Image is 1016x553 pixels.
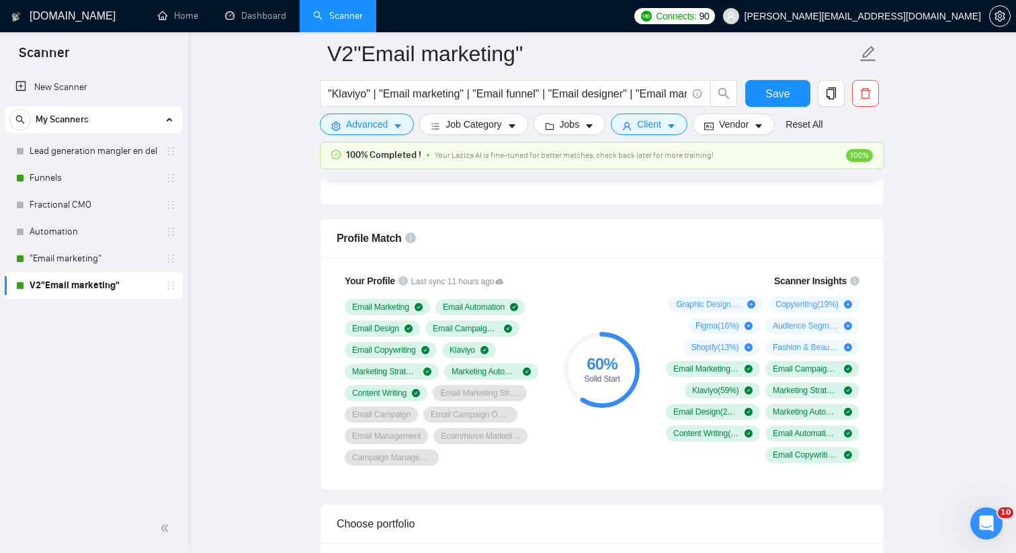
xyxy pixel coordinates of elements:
[852,80,879,107] button: delete
[443,302,505,312] span: Email Automation
[773,450,839,460] span: Email Copywriting ( 9 %)
[773,385,839,396] span: Marketing Strategy ( 31 %)
[320,114,414,135] button: settingAdvancedcaret-down
[352,452,431,463] span: Campaign Management
[523,368,531,376] span: check-circle
[327,37,857,71] input: Scanner name...
[346,148,421,163] span: 100% Completed !
[225,10,286,22] a: dashboardDashboard
[773,407,839,417] span: Marketing Automation ( 25 %)
[452,366,517,377] span: Marketing Automation
[441,431,520,441] span: Ecommerce Marketing
[710,80,737,107] button: search
[345,275,395,286] span: Your Profile
[773,342,839,353] span: Fashion & Beauty ( 9 %)
[673,407,739,417] span: Email Design ( 28 %)
[676,299,742,310] span: Graphic Design ( 44 %)
[165,280,176,291] span: holder
[431,121,440,131] span: bars
[673,428,739,439] span: Content Writing ( 13 %)
[844,343,852,351] span: plus-circle
[435,151,714,160] span: Your Laziza AI is fine-tuned for better matches, check back later for more training!
[160,521,173,535] span: double-left
[622,121,632,131] span: user
[745,343,753,351] span: plus-circle
[691,342,739,353] span: Shopify ( 13 %)
[989,11,1011,22] a: setting
[545,121,554,131] span: folder
[853,87,878,99] span: delete
[970,507,1003,540] iframe: Intercom live chat
[844,322,852,330] span: plus-circle
[433,323,499,334] span: Email Campaign Setup
[36,106,89,133] span: My Scanners
[990,11,1010,22] span: setting
[745,80,810,107] button: Save
[989,5,1011,27] button: setting
[745,408,753,416] span: check-circle
[30,192,157,218] a: Fractional CMO
[510,303,518,311] span: check-circle
[415,303,423,311] span: check-circle
[693,89,702,98] span: info-circle
[611,114,687,135] button: userClientcaret-down
[313,10,363,22] a: searchScanner
[165,253,176,264] span: holder
[844,408,852,416] span: check-circle
[30,165,157,192] a: Funnels
[346,117,388,132] span: Advanced
[328,85,687,102] input: Search Freelance Jobs...
[419,114,527,135] button: barsJob Categorycaret-down
[560,117,580,132] span: Jobs
[656,9,696,24] span: Connects:
[754,121,763,131] span: caret-down
[440,388,519,398] span: Email Marketing Strategy
[637,117,661,132] span: Client
[850,276,859,286] span: info-circle
[818,87,844,99] span: copy
[423,368,431,376] span: check-circle
[352,345,416,355] span: Email Copywriting
[844,429,852,437] span: check-circle
[564,375,640,383] div: Solid Start
[337,505,867,543] div: Choose portfolio
[998,507,1013,518] span: 10
[786,117,822,132] a: Reset All
[775,299,839,310] span: Copywriting ( 19 %)
[693,114,775,135] button: idcardVendorcaret-down
[859,45,877,62] span: edit
[446,117,501,132] span: Job Category
[747,300,755,308] span: plus-circle
[165,146,176,157] span: holder
[480,346,489,354] span: check-circle
[846,149,873,162] span: 100%
[331,121,341,131] span: setting
[405,232,416,243] span: info-circle
[745,322,753,330] span: plus-circle
[30,138,157,165] a: Lead generation mangler en del
[411,275,504,288] span: Last sync 11 hours ago
[844,386,852,394] span: check-circle
[585,121,594,131] span: caret-down
[773,428,839,439] span: Email Automation ( 13 %)
[507,121,517,131] span: caret-down
[844,300,852,308] span: plus-circle
[8,43,80,71] span: Scanner
[844,365,852,373] span: check-circle
[421,346,429,354] span: check-circle
[9,109,31,130] button: search
[773,364,839,374] span: Email Campaign Setup ( 63 %)
[30,245,157,272] a: "Email marketing"
[398,276,408,286] span: info-circle
[774,276,847,286] span: Scanner Insights
[695,321,739,331] span: Figma ( 16 %)
[352,323,399,334] span: Email Design
[745,386,753,394] span: check-circle
[711,87,736,99] span: search
[352,366,418,377] span: Marketing Strategy
[165,200,176,210] span: holder
[15,74,172,101] a: New Scanner
[158,10,198,22] a: homeHome
[692,385,739,396] span: Klaviyo ( 59 %)
[30,218,157,245] a: Automation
